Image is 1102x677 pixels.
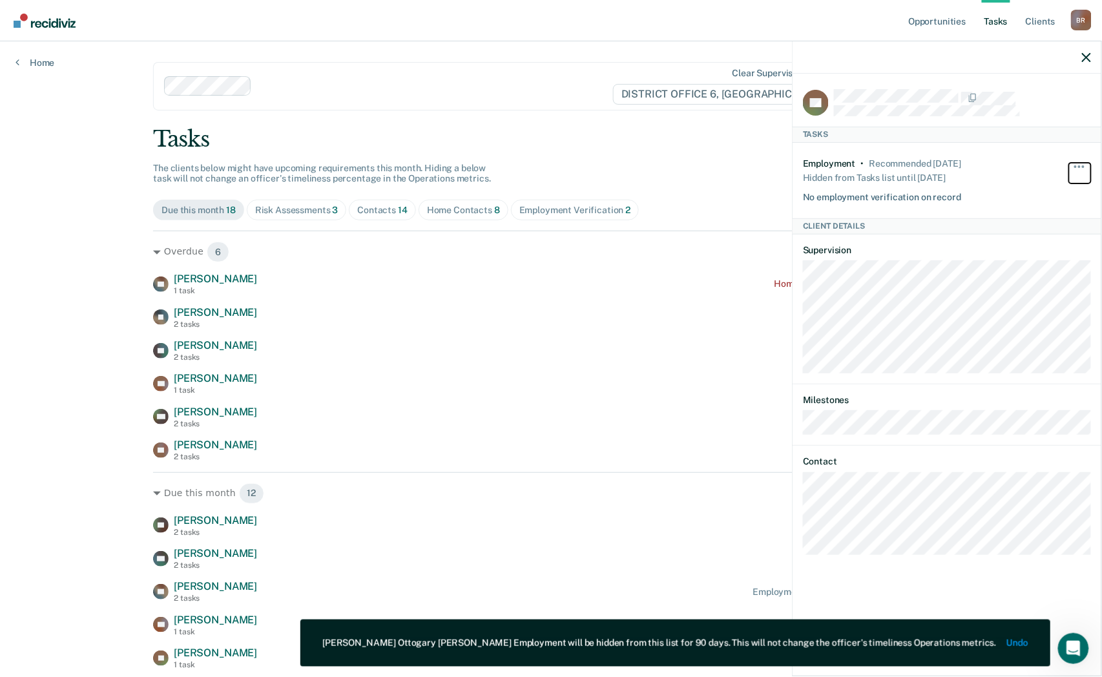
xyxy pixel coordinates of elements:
[803,395,1091,406] dt: Milestones
[174,306,257,318] span: [PERSON_NAME]
[207,242,229,262] span: 6
[1071,10,1092,30] div: B R
[174,561,257,570] div: 2 tasks
[174,406,257,418] span: [PERSON_NAME]
[803,158,856,169] div: Employment
[174,452,257,461] div: 2 tasks
[174,273,257,285] span: [PERSON_NAME]
[322,638,996,649] div: [PERSON_NAME] Ottogary [PERSON_NAME] Employment will be hidden from this list for 90 days. This w...
[14,14,76,28] img: Recidiviz
[775,278,949,289] div: Home contact recommended a month ago
[153,163,491,184] span: The clients below might have upcoming requirements this month. Hiding a below task will not chang...
[398,205,408,215] span: 14
[793,218,1101,234] div: Client Details
[174,419,257,428] div: 2 tasks
[494,205,500,215] span: 8
[153,483,949,504] div: Due this month
[803,245,1091,256] dt: Supervision
[255,205,338,216] div: Risk Assessments
[733,68,842,79] div: Clear supervision officers
[174,339,257,351] span: [PERSON_NAME]
[174,386,257,395] div: 1 task
[793,127,1101,142] div: Tasks
[753,587,949,598] div: Employment Verification recommended [DATE]
[861,158,864,169] div: •
[174,627,257,636] div: 1 task
[174,372,257,384] span: [PERSON_NAME]
[803,169,946,187] div: Hidden from Tasks list until [DATE]
[161,205,236,216] div: Due this month
[427,205,500,216] div: Home Contacts
[174,647,257,659] span: [PERSON_NAME]
[174,547,257,559] span: [PERSON_NAME]
[613,84,845,105] span: DISTRICT OFFICE 6, [GEOGRAPHIC_DATA]
[16,57,54,68] a: Home
[174,580,257,592] span: [PERSON_NAME]
[153,126,949,152] div: Tasks
[357,205,408,216] div: Contacts
[174,660,257,669] div: 1 task
[803,187,961,203] div: No employment verification on record
[803,456,1091,467] dt: Contact
[174,353,257,362] div: 2 tasks
[239,483,265,504] span: 12
[174,528,257,537] div: 2 tasks
[174,320,257,329] div: 2 tasks
[1007,638,1028,649] button: Undo
[174,514,257,526] span: [PERSON_NAME]
[174,286,257,295] div: 1 task
[174,614,257,626] span: [PERSON_NAME]
[1071,10,1092,30] button: Profile dropdown button
[1058,633,1089,664] iframe: Intercom live chat
[174,594,257,603] div: 2 tasks
[869,158,961,169] div: Recommended 22 days ago
[153,242,949,262] div: Overdue
[226,205,236,215] span: 18
[519,205,631,216] div: Employment Verification
[174,439,257,451] span: [PERSON_NAME]
[333,205,338,215] span: 3
[626,205,631,215] span: 2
